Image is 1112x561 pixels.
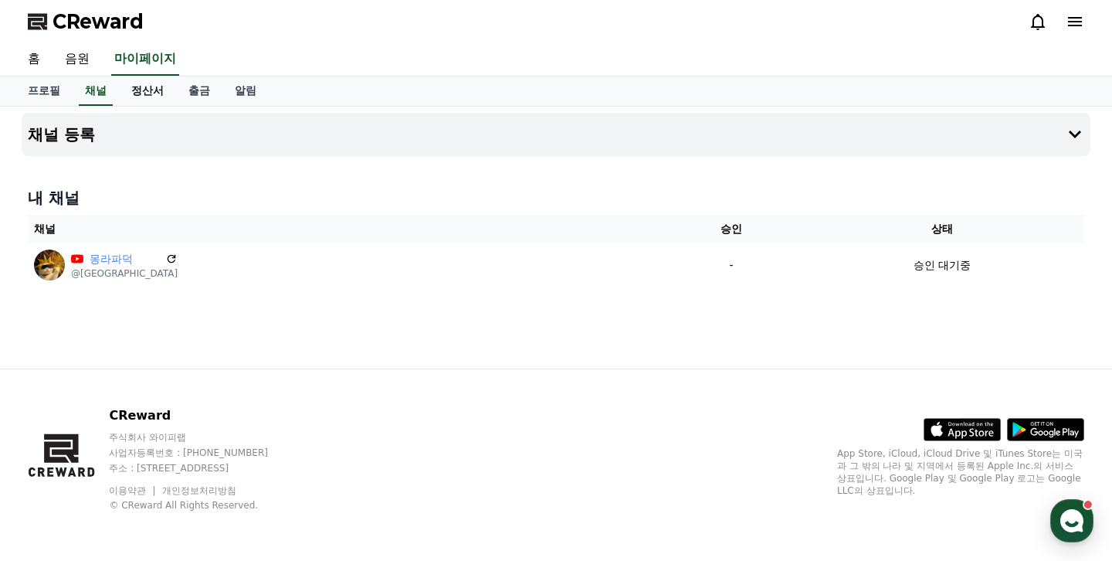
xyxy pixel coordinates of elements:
[102,433,199,471] a: 대화
[663,215,801,243] th: 승인
[90,251,159,267] a: 몽라파덕
[109,462,297,474] p: 주소 : [STREET_ADDRESS]
[669,257,795,274] p: -
[109,485,158,496] a: 이용약관
[162,485,236,496] a: 개인정보처리방침
[28,126,95,143] h4: 채널 등록
[15,43,53,76] a: 홈
[53,9,144,34] span: CReward
[79,76,113,106] a: 채널
[15,76,73,106] a: 프로필
[837,447,1084,497] p: App Store, iCloud, iCloud Drive 및 iTunes Store는 미국과 그 밖의 나라 및 지역에서 등록된 Apple Inc.의 서비스 상표입니다. Goo...
[22,113,1090,156] button: 채널 등록
[119,76,176,106] a: 정산서
[49,456,58,468] span: 홈
[141,457,160,469] span: 대화
[239,456,257,468] span: 설정
[109,499,297,512] p: © CReward All Rights Reserved.
[28,187,1084,209] h4: 내 채널
[28,9,144,34] a: CReward
[28,215,663,243] th: 채널
[5,433,102,471] a: 홈
[71,267,178,280] p: @[GEOGRAPHIC_DATA]
[914,257,971,274] p: 승인 대기중
[109,431,297,444] p: 주식회사 와이피랩
[111,43,179,76] a: 마이페이지
[34,250,65,280] img: 몽라파덕
[109,406,297,425] p: CReward
[109,447,297,459] p: 사업자등록번호 : [PHONE_NUMBER]
[222,76,269,106] a: 알림
[176,76,222,106] a: 출금
[800,215,1084,243] th: 상태
[53,43,102,76] a: 음원
[199,433,297,471] a: 설정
